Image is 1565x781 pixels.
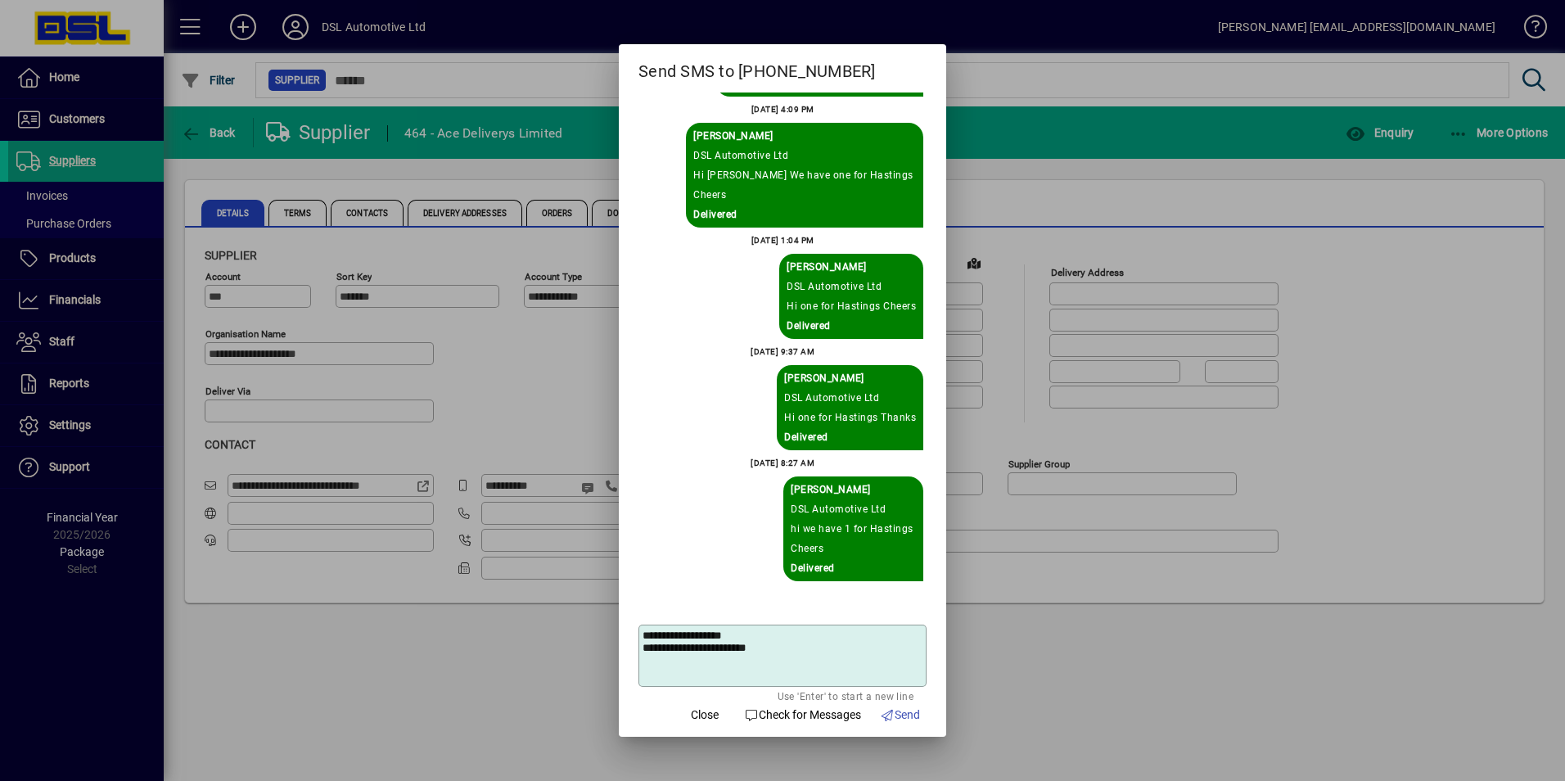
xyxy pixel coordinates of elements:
span: Send [881,707,921,724]
div: Sent By [784,368,916,388]
div: [DATE] 4:09 PM [751,100,814,120]
button: Close [679,701,731,730]
h2: Send SMS to [PHONE_NUMBER] [619,44,946,92]
div: Sent By [787,257,916,277]
div: Delivered [784,427,916,447]
div: Sent By [791,480,916,499]
div: DSL Automotive Ltd hi we have 1 for Hastings Cheers [791,499,916,558]
div: Sent By [693,126,916,146]
div: DSL Automotive Ltd Hi [PERSON_NAME] We have one for Hastings Cheers [693,146,916,205]
div: Delivered [791,558,916,578]
div: DSL Automotive Ltd Hi one for Hastings Thanks [784,388,916,427]
div: DSL Automotive Ltd Hi one for Hastings Cheers [787,277,916,316]
div: Delivered [693,205,916,224]
div: [DATE] 9:37 AM [751,342,814,362]
span: Check for Messages [744,707,861,724]
div: [DATE] 8:27 AM [751,454,814,473]
span: Close [691,707,719,724]
button: Send [874,701,927,730]
div: [DATE] 1:04 PM [751,231,814,251]
div: Delivered [787,316,916,336]
mat-hint: Use 'Enter' to start a new line [778,687,913,705]
button: Check for Messages [737,701,868,730]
